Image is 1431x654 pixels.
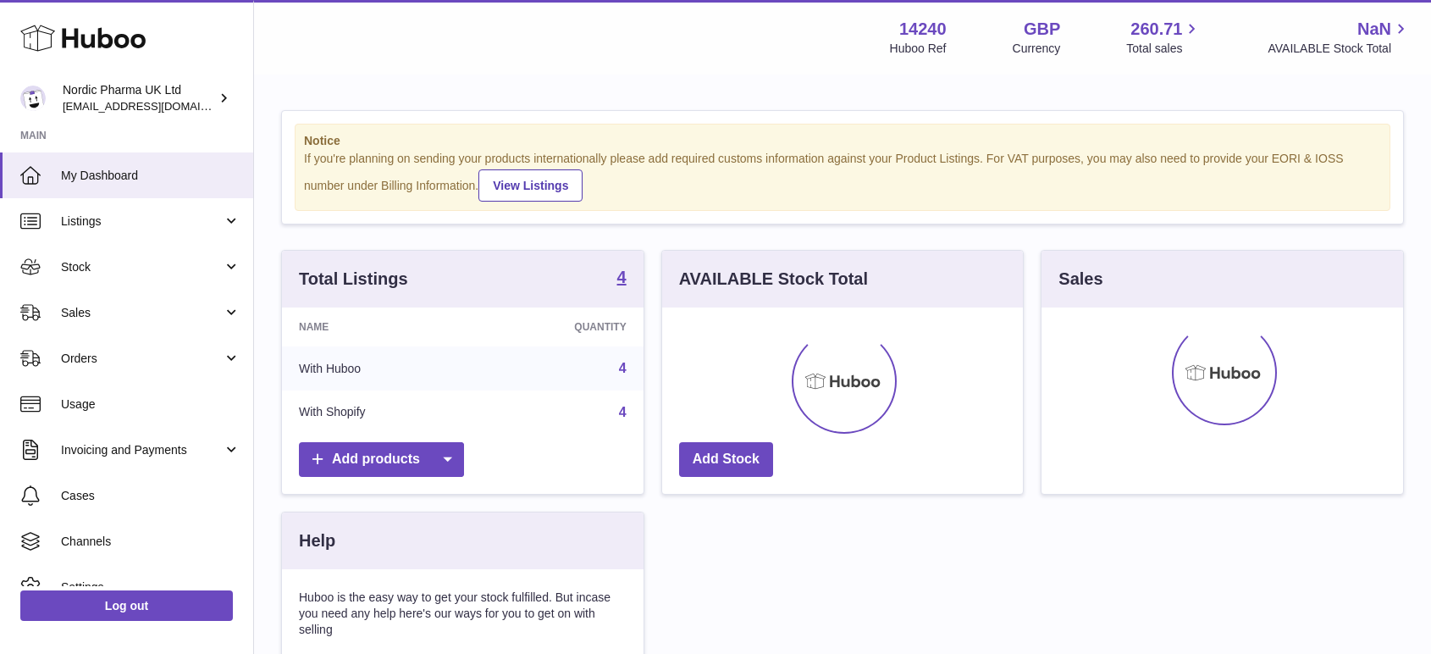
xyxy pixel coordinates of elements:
div: Nordic Pharma UK Ltd [63,82,215,114]
th: Quantity [477,308,644,346]
strong: 4 [617,269,627,285]
strong: Notice [304,133,1381,149]
h3: Sales [1058,268,1102,291]
a: Add Stock [679,442,773,477]
a: 4 [619,405,627,419]
div: Currency [1013,41,1061,57]
img: internalAdmin-14240@internal.huboo.com [20,86,46,111]
span: Orders [61,351,223,367]
h3: AVAILABLE Stock Total [679,268,868,291]
span: [EMAIL_ADDRESS][DOMAIN_NAME] [63,99,249,113]
span: 260.71 [1130,18,1182,41]
span: Settings [61,579,240,596]
span: Total sales [1126,41,1202,57]
span: Invoicing and Payments [61,442,223,458]
a: 260.71 Total sales [1126,18,1202,57]
p: Huboo is the easy way to get your stock fulfilled. But incase you need any help here's our ways f... [299,590,627,638]
span: Channels [61,534,240,550]
a: 4 [619,361,627,375]
span: Listings [61,213,223,230]
h3: Total Listings [299,268,408,291]
h3: Help [299,529,335,552]
span: AVAILABLE Stock Total [1268,41,1411,57]
span: NaN [1357,18,1391,41]
a: View Listings [478,169,583,202]
a: Add products [299,442,464,477]
td: With Shopify [282,391,477,435]
a: NaN AVAILABLE Stock Total [1268,18,1411,57]
strong: GBP [1024,18,1060,41]
span: Sales [61,305,223,321]
div: If you're planning on sending your products internationally please add required customs informati... [304,151,1381,202]
span: Usage [61,396,240,413]
strong: 14240 [899,18,947,41]
th: Name [282,308,477,346]
span: Cases [61,488,240,504]
div: Huboo Ref [890,41,947,57]
span: Stock [61,259,223,275]
td: With Huboo [282,346,477,391]
span: My Dashboard [61,168,240,184]
a: Log out [20,590,233,621]
a: 4 [617,269,627,289]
